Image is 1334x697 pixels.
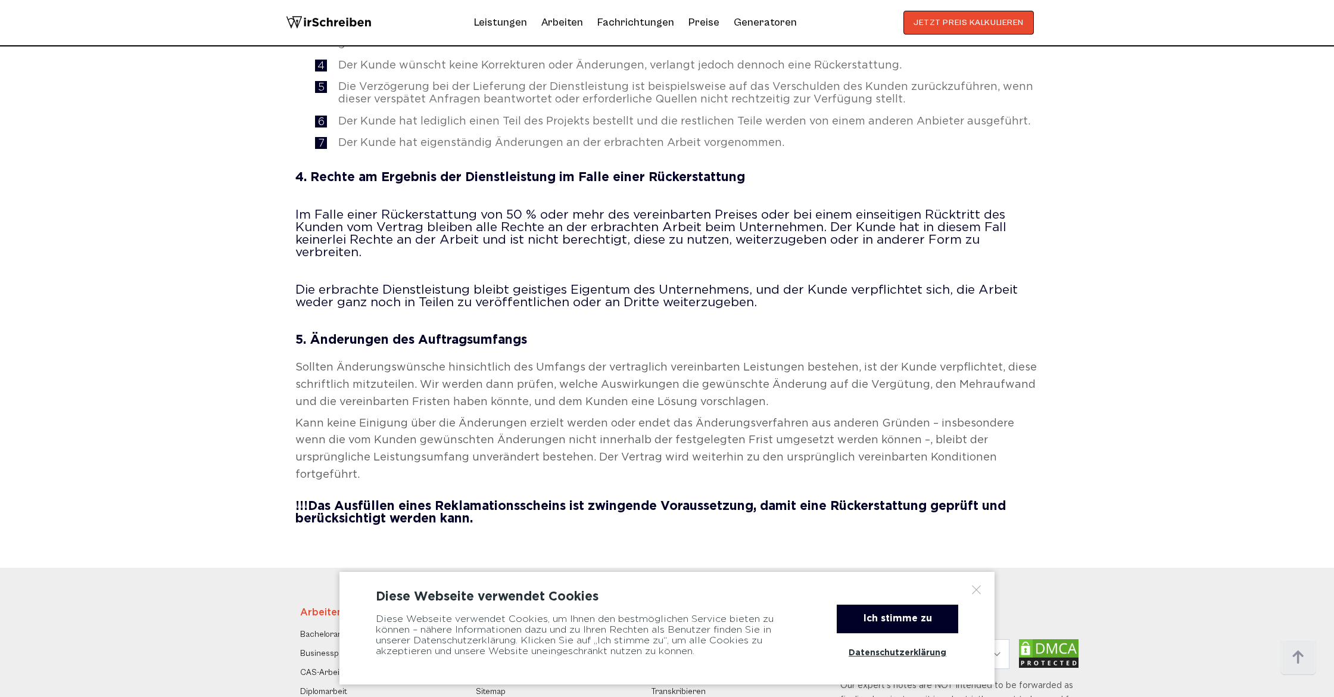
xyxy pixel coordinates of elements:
span: Der Kunde wünscht keine Korrekturen oder Änderungen, verlangt jedoch dennoch eine Rückerstattung. [338,61,902,70]
span: Der Kunde hat lediglich einen Teil des Projekts bestellt und die restlichen Teile werden von eine... [338,117,1030,126]
div: Arbeiten [300,606,465,620]
span: Sollten Änderungswünsche hinsichtlich des Umfangs der vertraglich vereinbarten Leistungen bestehe... [295,363,1037,407]
a: Businessplan [300,646,350,661]
a: Generatoren [734,13,797,32]
button: JETZT PREIS KALKULIEREN [903,11,1034,35]
b: Das Ausfüllen eines Reklamationsscheins ist zwingende Voraussetzung, damit eine Rückerstattung ge... [295,501,1006,524]
a: CAS-Arbeit [300,665,342,680]
div: Ich stimme zu [837,605,958,633]
img: logo wirschreiben [286,11,372,35]
span: Im Falle einer Rückerstattung von 50 % oder mehr des vereinbarten Preises oder bei einem einseiti... [295,210,1006,258]
span: Die erbrachte Dienstleistung entspricht den vereinbarten Qualitätsstandards und wurde innerhalb d... [338,26,995,48]
a: Preise [688,16,719,29]
a: Fachrichtungen [597,13,674,32]
div: Diese Webseite verwendet Cookies, um Ihnen den bestmöglichen Service bieten zu können – nähere In... [376,605,807,667]
span: Die erbrachte Dienstleistung bleibt geistiges Eigentum des Unternehmens, und der Kunde verpflicht... [295,285,1018,308]
b: 4. Rechte am Ergebnis der Dienstleistung im Falle einer Rückerstattung [295,172,745,183]
div: Diese Webseite verwendet Cookies [376,590,958,604]
b: !!! [295,501,308,512]
b: 5. Änderungen des Auftragsumfangs [295,335,527,346]
a: Datenschutzerklärung [837,639,958,667]
span: Die Verzögerung bei der Lieferung der Dienstleistung ist beispielsweise auf das Verschulden des K... [338,82,1033,104]
span: Der Kunde hat eigenständig Änderungen an der erbrachten Arbeit vorgenommen. [338,138,784,148]
a: Arbeiten [541,13,583,32]
span: Kann keine Einigung über die Änderungen erzielt werden oder endet das Änderungsverfahren aus ande... [295,419,1014,480]
a: Leistungen [474,13,527,32]
img: dmca [1019,639,1079,668]
img: button top [1280,640,1316,676]
a: Bachelorarbeit [300,627,356,642]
